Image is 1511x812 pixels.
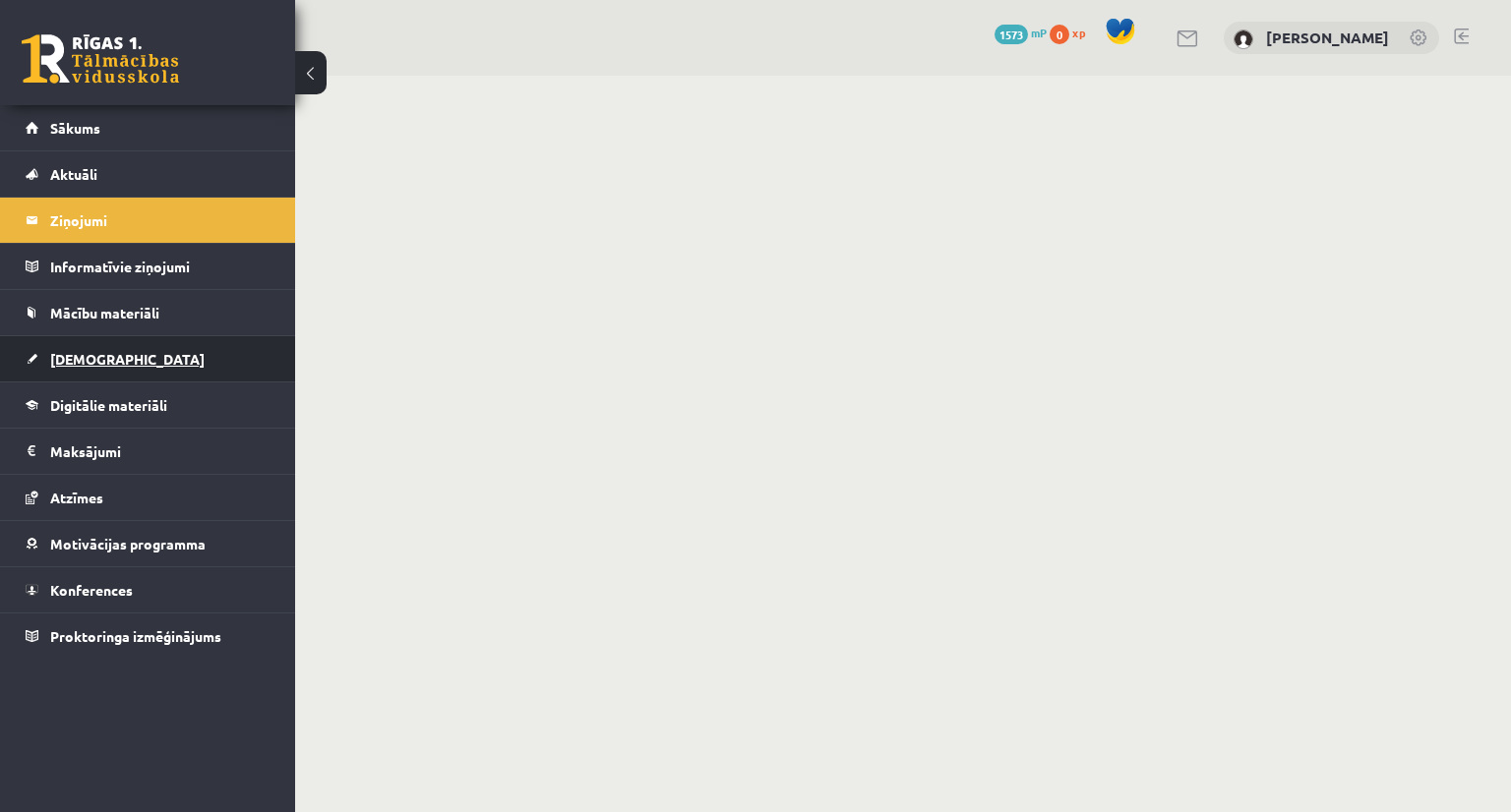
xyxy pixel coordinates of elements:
span: Digitālie materiāli [50,396,167,414]
a: Proktoringa izmēģinājums [26,613,271,659]
a: Atzīmes [26,475,271,520]
a: Konferences [26,567,271,612]
img: Daniels Salmiņš [1234,29,1253,49]
span: mP [1031,25,1047,40]
a: Informatīvie ziņojumi [26,244,271,289]
span: 0 [1050,25,1069,44]
a: Ziņojumi [26,198,271,243]
a: 1573 mP [995,25,1047,40]
span: Motivācijas programma [50,535,206,552]
span: Proktoringa izmēģinājums [50,627,221,645]
legend: Ziņojumi [50,198,271,243]
a: Motivācijas programma [26,521,271,566]
a: Maksājumi [26,429,271,474]
a: [DEMOGRAPHIC_DATA] [26,336,271,381]
a: Aktuāli [26,151,271,197]
a: 0 xp [1050,25,1095,40]
span: 1573 [995,25,1028,44]
a: [PERSON_NAME] [1266,28,1389,47]
legend: Maksājumi [50,429,271,474]
a: Mācību materiāli [26,290,271,335]
span: xp [1072,25,1085,40]
span: Konferences [50,581,133,599]
a: Sākums [26,105,271,150]
a: Rīgas 1. Tālmācības vidusskola [22,34,179,84]
span: Aktuāli [50,165,97,183]
a: Digitālie materiāli [26,382,271,428]
span: Atzīmes [50,489,103,506]
span: Mācību materiāli [50,304,159,321]
span: [DEMOGRAPHIC_DATA] [50,350,205,368]
legend: Informatīvie ziņojumi [50,244,271,289]
span: Sākums [50,119,100,137]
